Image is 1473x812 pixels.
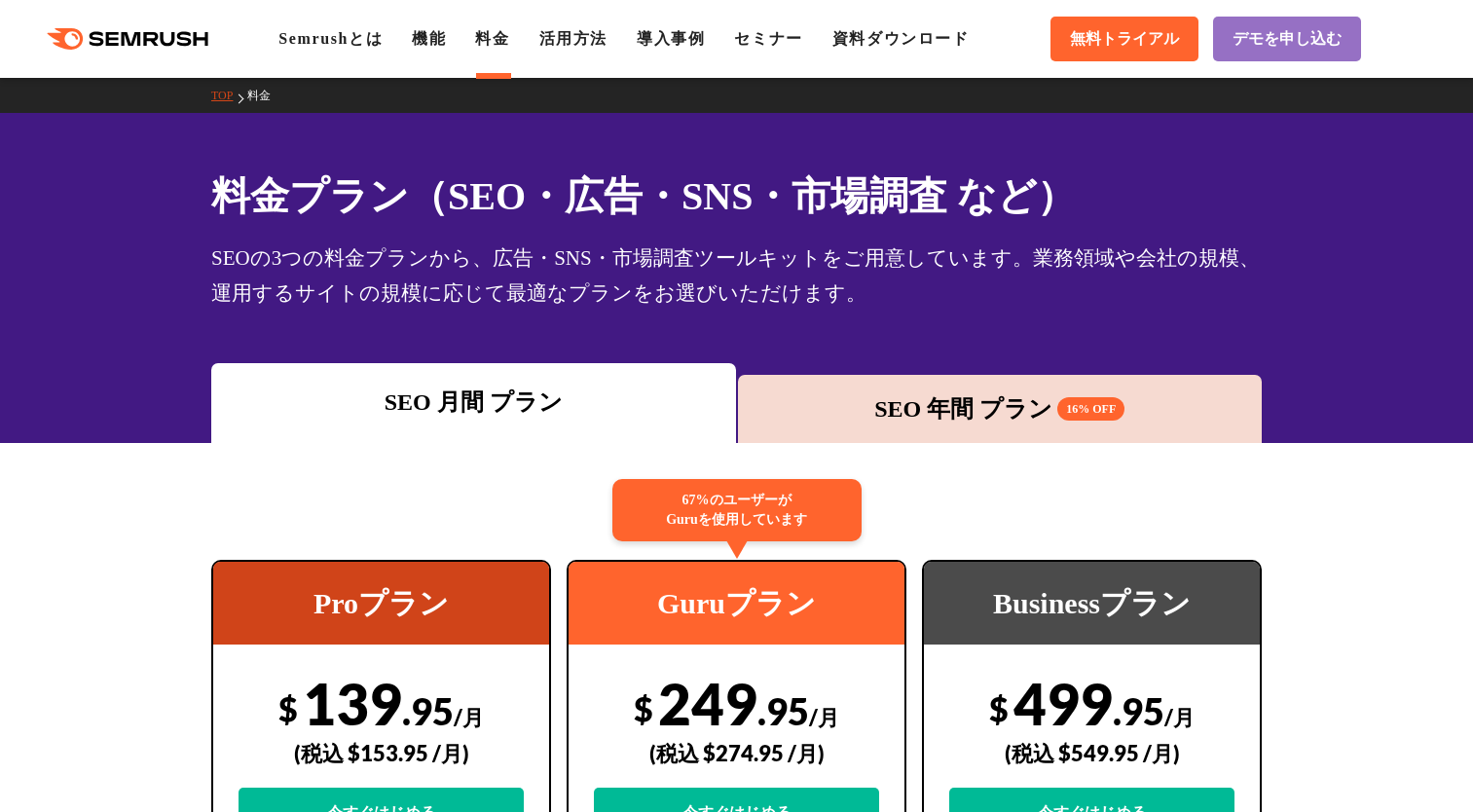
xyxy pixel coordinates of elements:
[1113,688,1164,733] span: .95
[734,30,802,47] a: セミナー
[402,688,454,733] span: .95
[1057,397,1124,421] span: 16% OFF
[278,30,383,47] a: Semrushとは
[1233,29,1342,50] span: デモを申し込む
[211,89,247,102] a: TOP
[832,30,970,47] a: 資料ダウンロード
[748,391,1253,426] div: SEO 年間 プラン
[612,479,862,541] div: 67%のユーザーが Guruを使用しています
[1070,29,1179,50] span: 無料トライアル
[247,89,285,102] a: 料金
[594,719,879,788] div: (税込 $274.95 /月)
[989,688,1009,728] span: $
[454,704,484,730] span: /月
[637,30,705,47] a: 導入事例
[949,719,1234,788] div: (税込 $549.95 /月)
[1213,17,1361,61] a: デモを申し込む
[924,562,1260,645] div: Businessプラン
[809,704,839,730] span: /月
[213,562,549,645] div: Proプラン
[539,30,608,47] a: 活用方法
[278,688,298,728] span: $
[221,385,726,420] div: SEO 月間 プラン
[475,30,509,47] a: 料金
[239,719,524,788] div: (税込 $153.95 /月)
[211,167,1262,225] h1: 料金プラン（SEO・広告・SNS・市場調査 など）
[569,562,904,645] div: Guruプラン
[412,30,446,47] a: 機能
[634,688,653,728] span: $
[1050,17,1198,61] a: 無料トライアル
[211,240,1262,311] div: SEOの3つの料金プランから、広告・SNS・市場調査ツールキットをご用意しています。業務領域や会社の規模、運用するサイトの規模に応じて最適なプランをお選びいただけます。
[1164,704,1195,730] span: /月
[757,688,809,733] span: .95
